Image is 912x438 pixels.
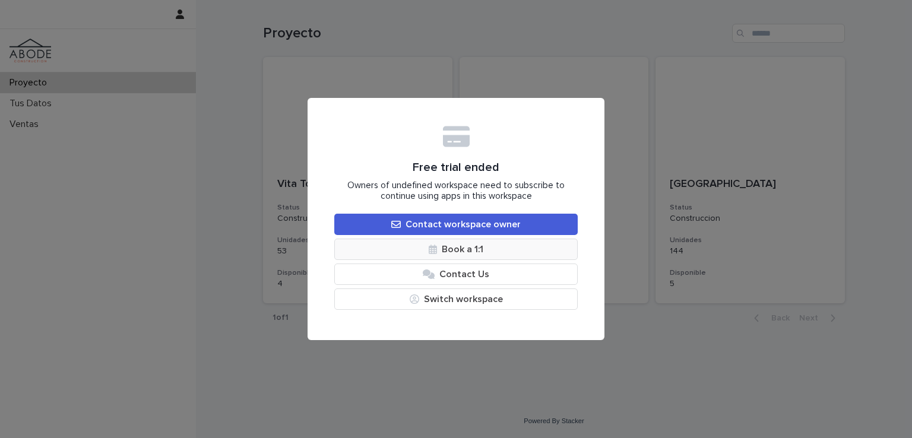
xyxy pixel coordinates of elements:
span: Contact workspace owner [406,220,521,229]
button: Switch workspace [334,288,578,310]
a: Contact workspace owner [334,214,578,235]
button: Contact Us [334,264,578,285]
span: Free trial ended [413,160,499,174]
span: Owners of undefined workspace need to subscribe to continue using apps in this workspace [334,180,578,202]
span: Book a 1:1 [442,245,483,254]
span: Contact Us [439,269,489,279]
a: Book a 1:1 [334,239,578,260]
